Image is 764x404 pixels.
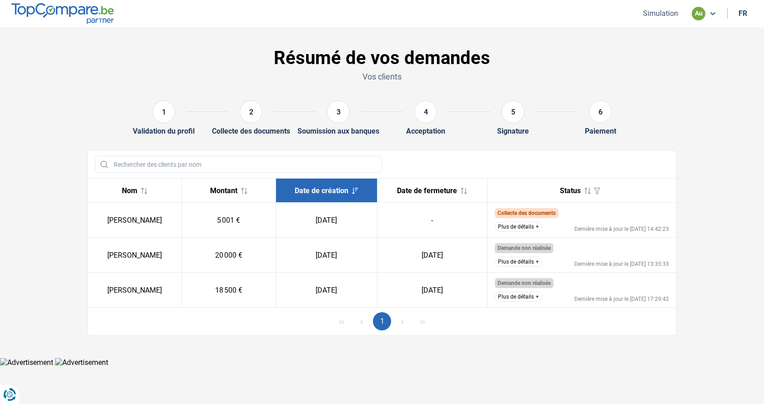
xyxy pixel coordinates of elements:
td: 20 000 € [182,238,276,273]
div: Collecte des documents [212,127,290,135]
div: Signature [497,127,529,135]
div: 6 [589,100,612,123]
td: [DATE] [377,273,487,308]
span: Nom [122,186,137,195]
div: Soumission aux banques [297,127,379,135]
button: Plus de détails [495,292,542,302]
img: Advertisement [55,358,108,367]
div: Dernière mise à jour le [DATE] 17:29:42 [574,296,669,302]
img: TopCompare.be [11,3,114,24]
td: - [377,203,487,238]
span: Demande non réalisée [498,280,551,286]
button: Simulation [640,9,681,18]
td: [DATE] [276,238,377,273]
td: 18 500 € [182,273,276,308]
div: fr [739,9,747,18]
button: Last Page [413,312,432,330]
span: Date de création [295,186,348,195]
div: Acceptation [406,127,445,135]
button: Next Page [393,312,412,330]
button: First Page [332,312,351,330]
td: 5 001 € [182,203,276,238]
div: Validation du profil [133,127,195,135]
div: 1 [152,100,175,123]
div: 5 [502,100,524,123]
button: Previous Page [352,312,371,330]
div: au [692,7,705,20]
div: Paiement [585,127,616,135]
button: Plus de détails [495,257,542,267]
div: 4 [414,100,437,123]
span: Montant [210,186,237,195]
span: Status [560,186,581,195]
td: [PERSON_NAME] [88,238,182,273]
div: 3 [327,100,350,123]
td: [DATE] [377,238,487,273]
div: Dernière mise à jour le [DATE] 13:35:33 [574,261,669,267]
div: Dernière mise à jour le [DATE] 14:42:23 [574,226,669,232]
button: Page 1 [373,312,391,330]
td: [PERSON_NAME] [88,203,182,238]
div: 2 [240,100,262,123]
button: Plus de détails [495,222,542,232]
td: [DATE] [276,273,377,308]
input: Rechercher des clients par nom [95,156,382,173]
h1: Résumé de vos demandes [87,47,677,69]
td: [PERSON_NAME] [88,273,182,308]
span: Date de fermeture [397,186,457,195]
p: Vos clients [87,71,677,82]
span: Demande non réalisée [498,245,551,251]
span: Collecte des documents [498,210,556,216]
td: [DATE] [276,203,377,238]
